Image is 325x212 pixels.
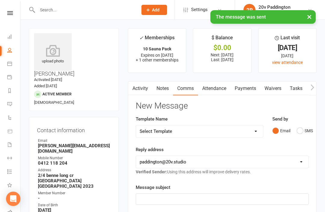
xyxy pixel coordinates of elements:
a: Activity [128,82,152,95]
span: Add [152,7,159,12]
button: Add [141,5,167,15]
button: SMS [297,125,313,136]
strong: Verified Sender: [136,169,167,174]
div: $0.00 [199,45,246,51]
span: Settings [191,3,208,16]
span: [DEMOGRAPHIC_DATA] [34,100,74,105]
a: view attendance [272,60,303,65]
span: Using this address will improve delivery rates. [136,169,251,174]
div: Member Number [38,190,111,196]
a: Dashboard [7,31,21,44]
a: Comms [173,82,198,95]
div: 2P [243,4,255,16]
a: Payments [7,71,21,85]
div: Mobile Number [38,155,111,161]
div: 20v Paddington [258,10,290,15]
button: Email [272,125,290,136]
h3: New Message [136,101,309,111]
div: The message was sent [210,10,316,24]
span: Expires on [DATE] [141,53,173,58]
a: Attendance [198,82,231,95]
a: Payments [231,82,260,95]
i: ✓ [139,35,143,41]
a: What's New [7,179,21,193]
strong: 10 Sauna Pack [143,46,171,51]
div: Memberships [139,34,175,45]
label: Message subject [136,184,170,191]
div: [DATE] [264,45,311,51]
strong: - [38,196,111,201]
div: Last visit [275,34,300,45]
time: Activated [DATE] [34,77,62,82]
time: Added [DATE] [34,84,57,88]
div: [DATE] [264,52,311,59]
a: Product Sales [7,125,21,139]
div: Address [38,167,111,173]
a: People [7,44,21,58]
label: Template Name [136,115,168,123]
a: Calendar [7,58,21,71]
label: Reply address [136,146,164,153]
label: Send by [272,115,288,123]
div: Email [38,138,111,144]
a: Reports [7,85,21,98]
h3: Contact information [37,125,111,133]
input: Search... [36,6,134,14]
div: upload photo [34,45,72,64]
a: Notes [152,82,173,95]
p: Next: [DATE] Last: [DATE] [199,52,246,62]
strong: 0412 118 204 [38,160,111,166]
div: Open Intercom Messenger [6,192,20,206]
button: × [304,10,315,23]
h3: [PERSON_NAME] [34,33,114,77]
div: 20v Paddington [258,4,290,10]
strong: 2/4 benne long cr [GEOGRAPHIC_DATA] [GEOGRAPHIC_DATA] 2023 [38,173,111,189]
strong: [PERSON_NAME][EMAIL_ADDRESS][DOMAIN_NAME] [38,143,111,154]
span: + 1 other memberships [136,58,178,62]
div: Date of Birth [38,202,111,208]
a: Waivers [260,82,286,95]
a: Tasks [286,82,307,95]
span: Active member [42,92,72,96]
div: $ Balance [212,34,233,45]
